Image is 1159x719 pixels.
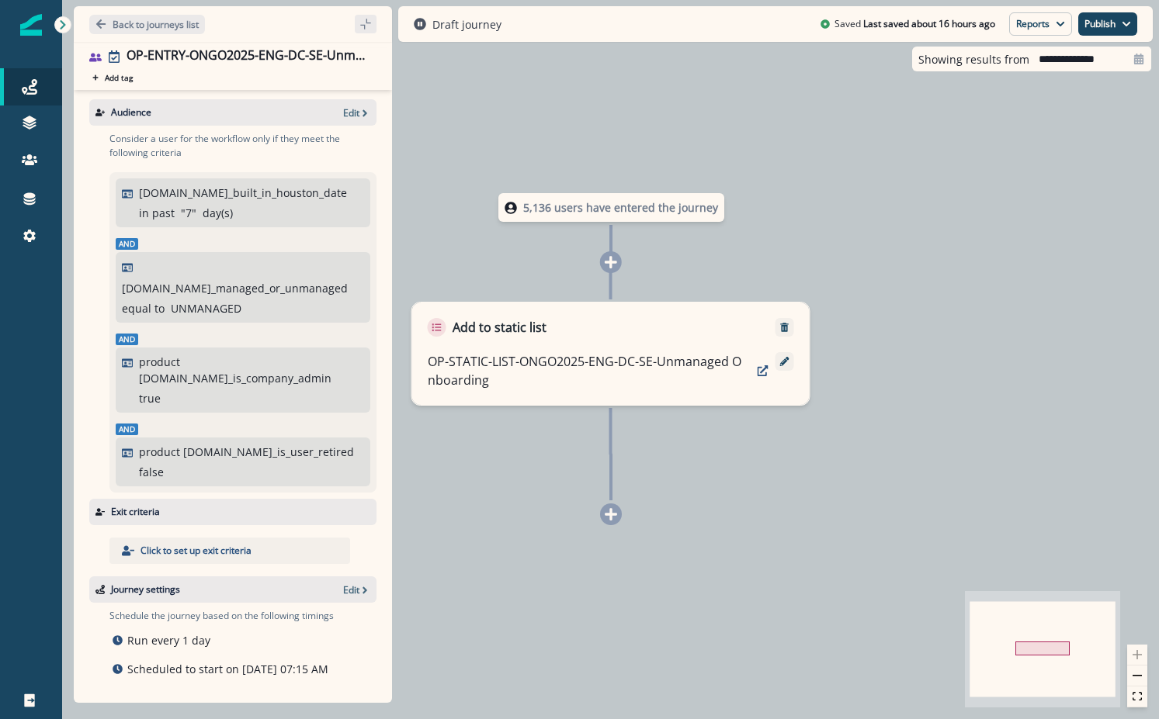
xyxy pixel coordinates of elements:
[462,193,760,222] div: 5,136 users have entered the journey
[1127,686,1147,707] button: fit view
[411,302,810,406] div: Add to static listRemoveOP-STATIC-LIST-ONGO2025-ENG-DC-SE-Unmanaged Onboardingpreview
[20,14,42,36] img: Inflection
[343,583,359,596] p: Edit
[171,300,241,316] p: UNMANAGED
[139,464,164,480] p: false
[111,582,180,596] p: Journey settings
[523,199,718,216] p: 5,136 users have entered the journey
[918,51,1029,67] p: Showing results from
[355,15,377,33] button: sidebar collapse toggle
[453,318,547,337] p: Add to static list
[116,334,138,345] span: And
[611,225,612,299] g: Edge from node-dl-count to 76fd84a9-a6b3-448d-aed0-cfef3d54b33f
[343,106,370,119] button: Edit
[111,505,160,519] p: Exit criteria
[139,390,161,406] p: true
[113,18,199,31] p: Back to journeys list
[122,300,165,316] p: equal to
[89,15,205,34] button: Go back
[109,132,377,160] p: Consider a user for the workflow only if they meet the following criteria
[109,609,334,623] p: Schedule the journey based on the following timings
[127,48,370,65] div: OP-ENTRY-ONGO2025-ENG-DC-SE-Unmanaged Onboarding
[139,185,347,201] p: [DOMAIN_NAME]_built_in_houston_date
[127,661,328,677] p: Scheduled to start on [DATE] 07:15 AM
[428,352,744,389] p: OP-STATIC-LIST-ONGO2025-ENG-DC-SE-Unmanaged Onboarding
[139,205,175,221] p: in past
[116,238,138,250] span: And
[772,322,797,333] button: Remove
[751,359,776,382] button: preview
[111,105,151,119] p: Audience
[1127,665,1147,686] button: zoom out
[181,205,196,221] p: " 7 "
[116,423,138,435] span: And
[141,544,252,558] p: Click to set up exit criteria
[432,16,501,33] p: Draft journey
[343,583,370,596] button: Edit
[89,71,136,84] button: Add tag
[1078,12,1137,36] button: Publish
[611,408,612,500] g: Edge from 76fd84a9-a6b3-448d-aed0-cfef3d54b33f to node-add-under-bb6a87e6-2cd6-47ce-ad36-3e48fe7a...
[835,17,861,31] p: Saved
[343,106,359,119] p: Edit
[122,280,348,296] p: [DOMAIN_NAME]_managed_or_unmanaged
[863,17,995,31] p: Last saved about 16 hours ago
[139,354,360,386] p: product [DOMAIN_NAME]_is_company_admin
[1009,12,1072,36] button: Reports
[139,444,354,460] p: product [DOMAIN_NAME]_is_user_retired
[127,632,210,648] p: Run every 1 day
[105,73,133,82] p: Add tag
[203,205,233,221] p: day(s)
